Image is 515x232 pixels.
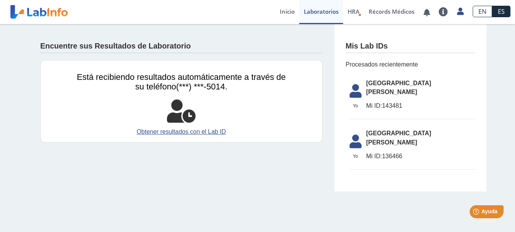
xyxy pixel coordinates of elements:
[366,153,382,159] span: Mi ID:
[447,202,507,224] iframe: Help widget launcher
[77,72,286,91] span: Está recibiendo resultados automáticamente a través de su teléfono
[77,127,286,136] a: Obtener resultados con el Lab ID
[473,6,492,17] a: EN
[40,42,191,51] h4: Encuentre sus Resultados de Laboratorio
[345,102,366,109] span: Yo
[345,153,366,160] span: Yo
[346,42,388,51] h4: Mis Lab IDs
[366,101,475,110] span: 143481
[492,6,510,17] a: ES
[366,129,475,147] span: [GEOGRAPHIC_DATA][PERSON_NAME]
[366,152,475,161] span: 136466
[346,60,475,69] span: Procesados recientemente
[348,8,359,15] span: HRA
[366,102,382,109] span: Mi ID:
[366,79,475,97] span: [GEOGRAPHIC_DATA][PERSON_NAME]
